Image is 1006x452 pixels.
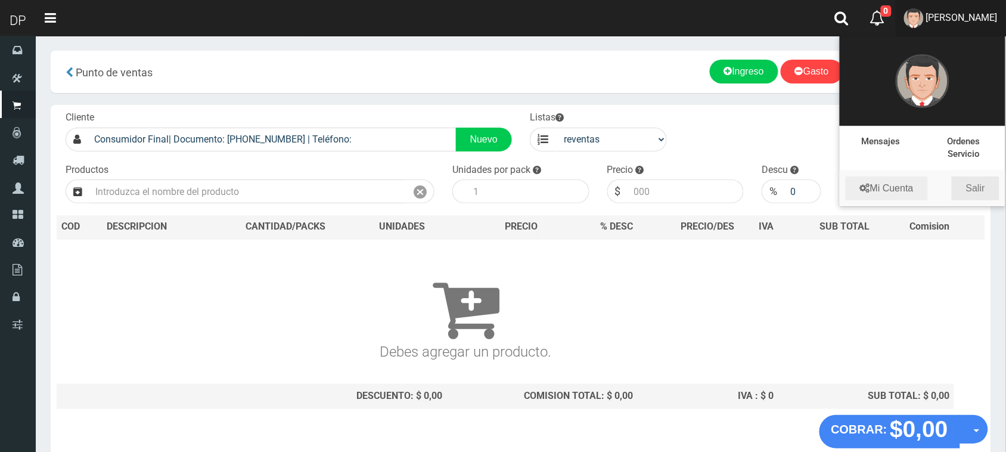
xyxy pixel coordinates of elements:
a: Nuevo [456,128,512,151]
label: Listas [530,111,564,125]
span: % DESC [600,221,633,232]
strong: COBRAR: [831,423,887,436]
th: CANTIDAD/PACKS [214,215,358,239]
input: 000 [784,179,821,203]
span: IVA [759,221,774,232]
h3: Debes agregar un producto. [61,256,870,360]
th: UNIDADES [358,215,447,239]
span: Punto de ventas [76,66,153,79]
span: SUB TOTAL [820,220,870,234]
label: Productos [66,163,108,177]
div: IVA : $ 0 [642,389,774,403]
span: 0 [881,5,892,17]
label: Unidades por pack [452,163,530,177]
span: CRIPCION [124,221,167,232]
div: COMISION TOTAL: $ 0,00 [452,389,633,403]
label: Precio [607,163,634,177]
span: PRECIO/DES [681,221,735,232]
label: Descu [762,163,788,177]
img: User Image [904,8,924,28]
input: Consumidor Final [88,128,457,151]
a: Ingreso [710,60,778,83]
a: Mensajes [862,136,901,147]
input: 1 [467,179,589,203]
a: Mi Cuenta [846,177,928,200]
div: % [762,179,784,203]
div: DESCUENTO: $ 0,00 [219,389,442,403]
label: Cliente [66,111,94,125]
span: PRECIO [505,220,538,234]
button: COBRAR: $0,00 [819,415,961,448]
div: SUB TOTAL: $ 0,00 [784,389,950,403]
input: Introduzca el nombre del producto [89,179,406,203]
a: Gasto [781,60,843,83]
input: 000 [628,179,744,203]
a: Ordenes Servicio [948,136,980,159]
strong: $0,00 [890,416,948,442]
a: Salir [952,177,999,200]
span: [PERSON_NAME] [926,12,998,23]
th: DES [102,215,214,239]
span: Comision [909,220,949,234]
div: $ [607,179,628,203]
th: COD [57,215,102,239]
img: User Image [896,54,949,108]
